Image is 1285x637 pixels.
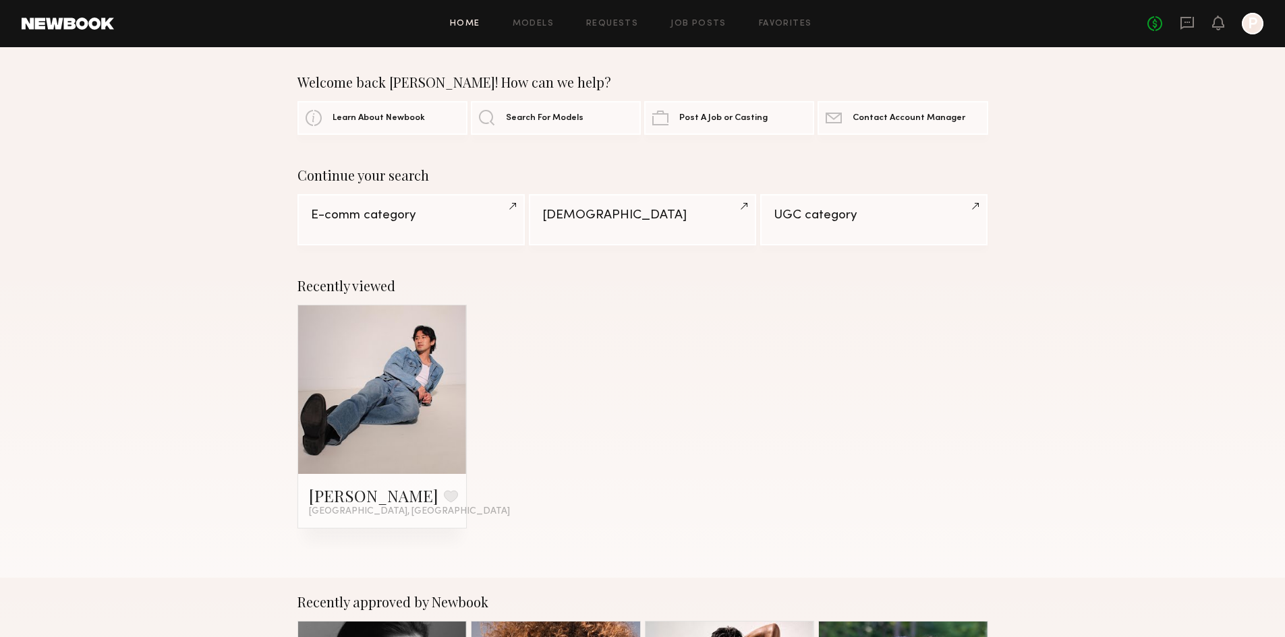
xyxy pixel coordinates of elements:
[853,114,965,123] span: Contact Account Manager
[297,74,988,90] div: Welcome back [PERSON_NAME]! How can we help?
[818,101,988,135] a: Contact Account Manager
[450,20,480,28] a: Home
[311,209,511,222] div: E-comm category
[1242,13,1263,34] a: P
[506,114,583,123] span: Search For Models
[670,20,726,28] a: Job Posts
[297,594,988,610] div: Recently approved by Newbook
[309,485,438,506] a: [PERSON_NAME]
[333,114,425,123] span: Learn About Newbook
[586,20,638,28] a: Requests
[760,194,988,245] a: UGC category
[297,101,467,135] a: Learn About Newbook
[759,20,812,28] a: Favorites
[513,20,554,28] a: Models
[529,194,756,245] a: [DEMOGRAPHIC_DATA]
[309,506,510,517] span: [GEOGRAPHIC_DATA], [GEOGRAPHIC_DATA]
[297,167,988,183] div: Continue your search
[471,101,641,135] a: Search For Models
[542,209,743,222] div: [DEMOGRAPHIC_DATA]
[297,194,525,245] a: E-comm category
[297,278,988,294] div: Recently viewed
[644,101,814,135] a: Post A Job or Casting
[774,209,974,222] div: UGC category
[679,114,768,123] span: Post A Job or Casting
